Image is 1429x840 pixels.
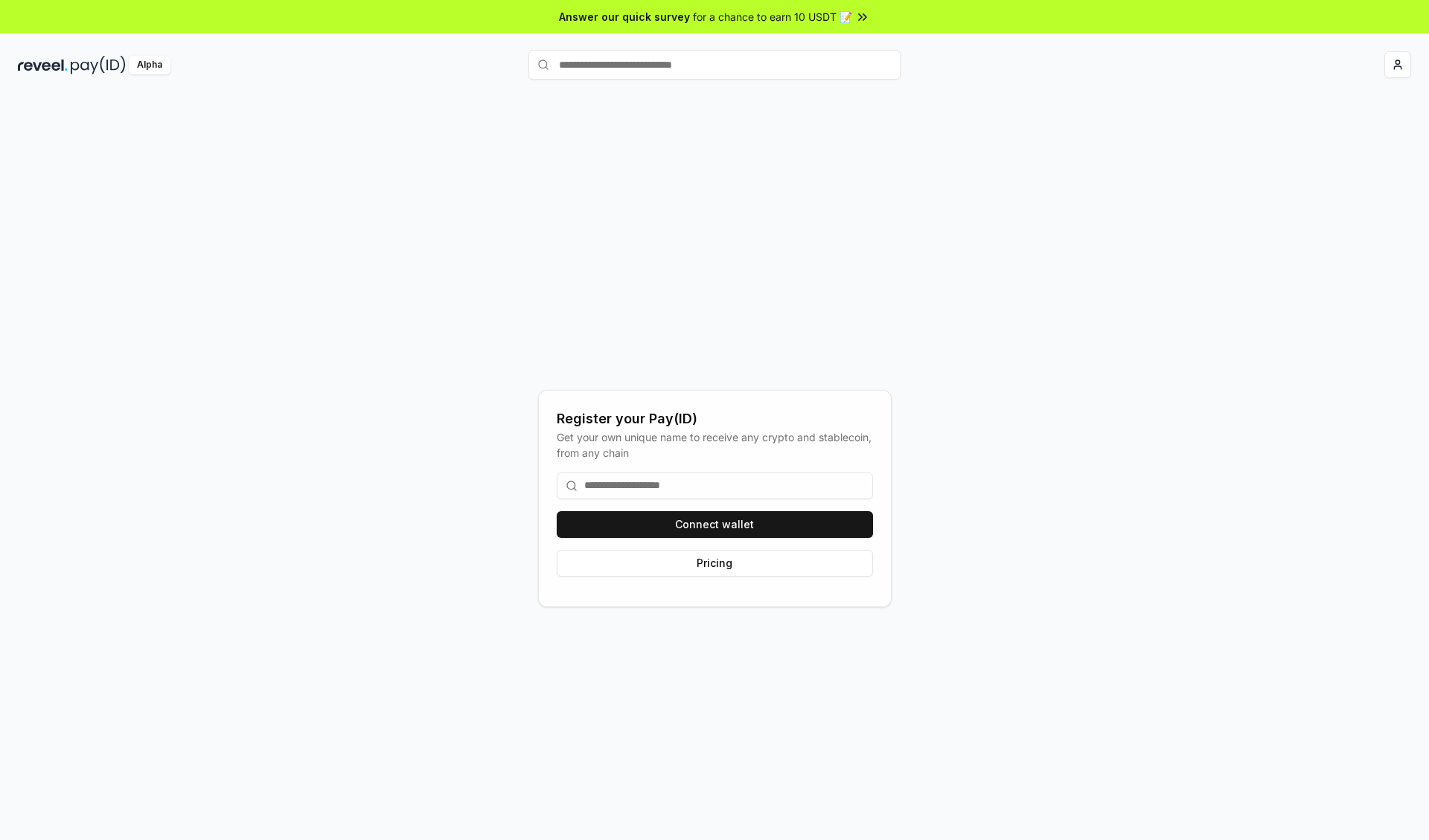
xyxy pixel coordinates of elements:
span: Answer our quick survey [559,9,690,25]
img: pay_id [71,56,126,74]
button: Connect wallet [557,511,873,538]
div: Get your own unique name to receive any crypto and stablecoin, from any chain [557,429,873,461]
div: Alpha [129,56,170,74]
img: reveel_dark [18,56,68,74]
div: Register your Pay(ID) [557,408,873,429]
button: Pricing [557,550,873,577]
span: for a chance to earn 10 USDT 📝 [693,9,852,25]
